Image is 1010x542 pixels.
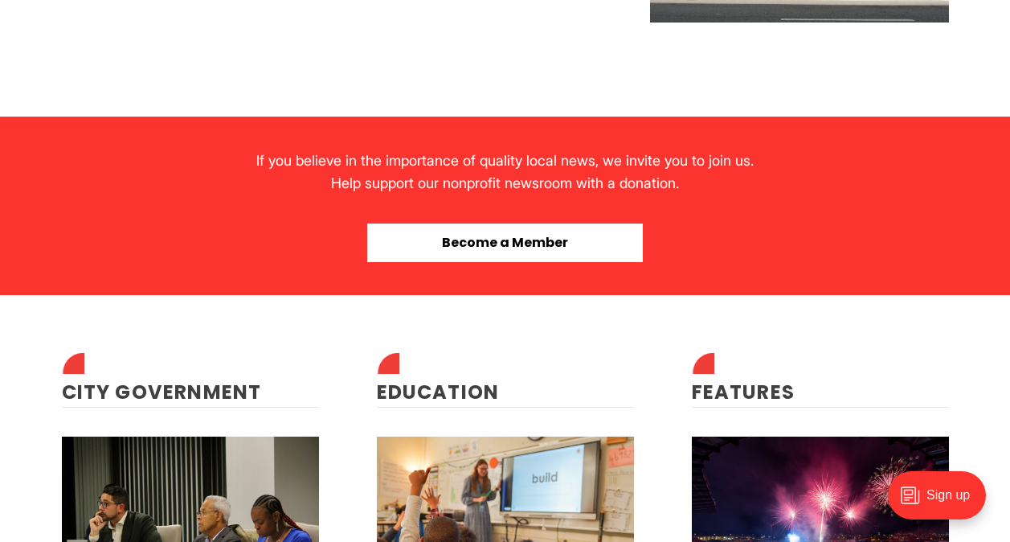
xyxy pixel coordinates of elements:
button: Become a Member [367,224,643,262]
a: Features [692,379,795,405]
div: If you believe in the importance of quality local news, we invite you to join us. Help support ou... [244,150,767,195]
iframe: portal-trigger [874,463,1010,542]
a: City Government [62,379,262,405]
a: Education [377,379,500,405]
